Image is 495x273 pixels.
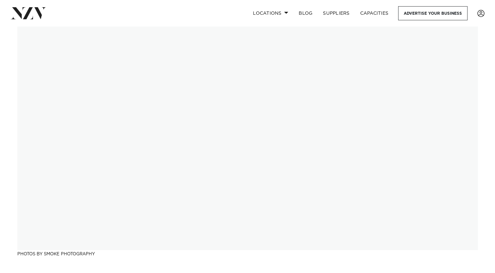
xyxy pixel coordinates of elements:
[318,6,355,20] a: SUPPLIERS
[10,7,46,19] img: nzv-logo.png
[293,6,318,20] a: BLOG
[355,6,394,20] a: Capacities
[398,6,468,20] a: Advertise your business
[248,6,293,20] a: Locations
[17,252,95,256] a: Photos by Smoke Photography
